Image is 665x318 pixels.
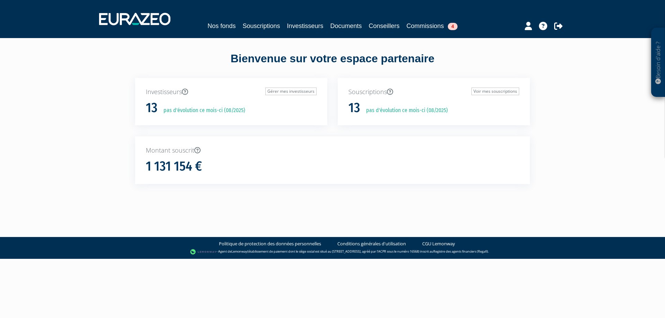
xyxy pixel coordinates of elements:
[361,107,448,115] p: pas d'évolution ce mois-ci (08/2025)
[146,146,519,155] p: Montant souscrit
[654,31,662,94] p: Besoin d'aide ?
[159,107,245,115] p: pas d'évolution ce mois-ci (08/2025)
[207,21,236,31] a: Nos fonds
[146,159,202,174] h1: 1 131 154 €
[369,21,400,31] a: Conseillers
[287,21,323,31] a: Investisseurs
[265,88,317,95] a: Gérer mes investisseurs
[448,23,458,30] span: 4
[231,249,247,254] a: Lemonway
[433,249,488,254] a: Registre des agents financiers (Regafi)
[130,51,535,78] div: Bienvenue sur votre espace partenaire
[146,101,158,115] h1: 13
[471,88,519,95] a: Voir mes souscriptions
[348,88,519,97] p: Souscriptions
[330,21,362,31] a: Documents
[219,240,321,247] a: Politique de protection des données personnelles
[7,248,658,255] div: - Agent de (établissement de paiement dont le siège social est situé au [STREET_ADDRESS], agréé p...
[99,13,170,25] img: 1732889491-logotype_eurazeo_blanc_rvb.png
[337,240,406,247] a: Conditions générales d'utilisation
[190,248,217,255] img: logo-lemonway.png
[422,240,455,247] a: CGU Lemonway
[407,21,458,31] a: Commissions4
[146,88,317,97] p: Investisseurs
[348,101,360,115] h1: 13
[242,21,280,31] a: Souscriptions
